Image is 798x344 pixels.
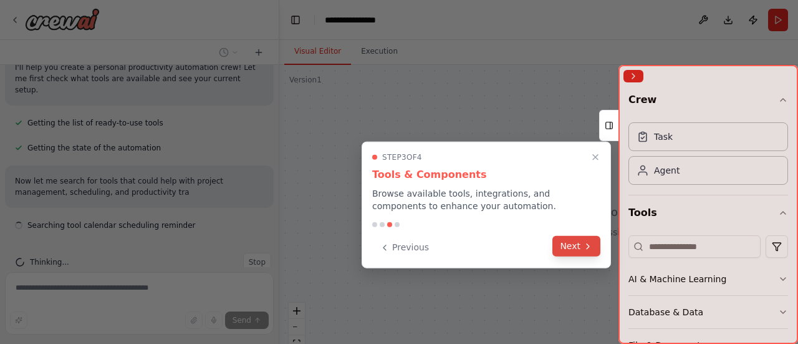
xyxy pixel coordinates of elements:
[588,150,603,165] button: Close walkthrough
[287,11,304,29] button: Hide left sidebar
[382,152,422,162] span: Step 3 of 4
[372,237,436,258] button: Previous
[372,187,600,212] p: Browse available tools, integrations, and components to enhance your automation.
[372,167,600,182] h3: Tools & Components
[552,236,600,257] button: Next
